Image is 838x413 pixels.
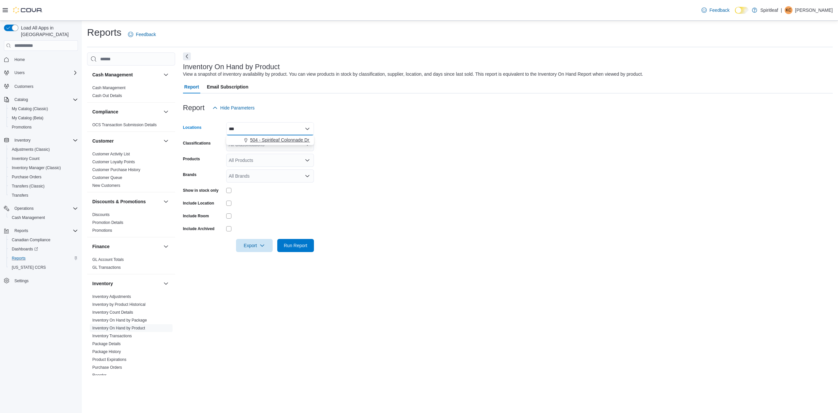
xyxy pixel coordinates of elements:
button: Finance [92,243,161,250]
span: Package History [92,349,121,354]
span: Settings [14,278,28,284]
button: Close list of options [305,126,310,131]
label: Include Room [183,213,209,219]
a: Inventory Count Details [92,310,133,315]
span: Customer Purchase History [92,167,140,172]
span: Email Subscription [207,80,248,93]
span: Operations [12,205,78,212]
span: Discounts [92,212,110,217]
a: Customer Loyalty Points [92,160,135,164]
button: Reports [1,226,81,235]
a: Promotion Details [92,220,123,225]
label: Include Archived [183,226,214,231]
span: Canadian Compliance [12,237,50,243]
span: My Catalog (Beta) [12,115,44,121]
img: Cova [13,7,43,13]
a: Product Expirations [92,357,126,362]
h3: Inventory [92,280,113,287]
button: Operations [12,205,36,212]
a: Inventory On Hand by Product [92,326,145,330]
span: Cash Out Details [92,93,122,98]
button: Users [12,69,27,77]
span: [US_STATE] CCRS [12,265,46,270]
p: | [781,6,782,14]
a: Inventory by Product Historical [92,302,146,307]
button: 504 - Spiritleaf Colonnade Dr ([GEOGRAPHIC_DATA]) [226,135,314,145]
button: Canadian Compliance [7,235,81,245]
a: Canadian Compliance [9,236,53,244]
span: Promotions [9,123,78,131]
a: Home [12,56,27,64]
span: Home [12,55,78,64]
label: Locations [183,125,202,130]
div: Choose from the following options [226,135,314,145]
a: Customers [12,83,36,90]
a: GL Account Totals [92,257,124,262]
button: [US_STATE] CCRS [7,263,81,272]
span: Load All Apps in [GEOGRAPHIC_DATA] [18,25,78,38]
button: Customer [92,138,161,144]
span: Cash Management [9,214,78,222]
span: Customers [12,82,78,90]
span: Dashboards [12,246,38,252]
button: Settings [1,276,81,285]
button: Inventory Count [7,154,81,163]
button: Home [1,55,81,64]
h1: Reports [87,26,121,39]
button: Open list of options [305,158,310,163]
h3: Report [183,104,205,112]
span: Inventory Count [12,156,40,161]
span: 504 - Spiritleaf Colonnade Dr ([GEOGRAPHIC_DATA]) [250,137,361,143]
a: Purchase Orders [92,365,122,370]
div: Customer [87,150,175,192]
span: Adjustments (Classic) [12,147,50,152]
button: Customer [162,137,170,145]
label: Brands [183,172,196,177]
button: Transfers (Classic) [7,182,81,191]
button: Reports [7,254,81,263]
span: Dashboards [9,245,78,253]
input: Dark Mode [735,7,749,14]
a: Adjustments (Classic) [9,146,52,153]
div: Kelly C [785,6,792,14]
button: Next [183,52,191,60]
span: My Catalog (Classic) [12,106,48,111]
span: Reports [14,228,28,233]
button: Cash Management [162,71,170,79]
a: My Catalog (Beta) [9,114,46,122]
a: Inventory On Hand by Package [92,318,147,323]
span: Export [240,239,269,252]
a: Customer Queue [92,175,122,180]
span: Inventory On Hand by Package [92,318,147,323]
a: Inventory Transactions [92,334,132,338]
span: Run Report [284,242,307,249]
a: GL Transactions [92,265,121,270]
span: Settings [12,277,78,285]
a: Inventory Adjustments [92,294,131,299]
label: Include Location [183,201,214,206]
button: Inventory [162,280,170,287]
span: Catalog [14,97,28,102]
a: Transfers (Classic) [9,182,47,190]
h3: Compliance [92,108,118,115]
span: Adjustments (Classic) [9,146,78,153]
a: Reports [9,254,28,262]
button: Catalog [1,95,81,104]
button: Hide Parameters [210,101,257,114]
a: [US_STATE] CCRS [9,264,48,271]
div: Cash Management [87,84,175,102]
button: Customers [1,81,81,91]
span: Purchase Orders [9,173,78,181]
h3: Finance [92,243,110,250]
a: New Customers [92,183,120,188]
span: Reports [12,227,78,235]
button: Cash Management [92,71,161,78]
button: Inventory [92,280,161,287]
a: Cash Management [92,86,125,90]
button: Discounts & Promotions [162,198,170,206]
button: Catalog [12,96,30,104]
a: OCS Transaction Submission Details [92,123,157,127]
